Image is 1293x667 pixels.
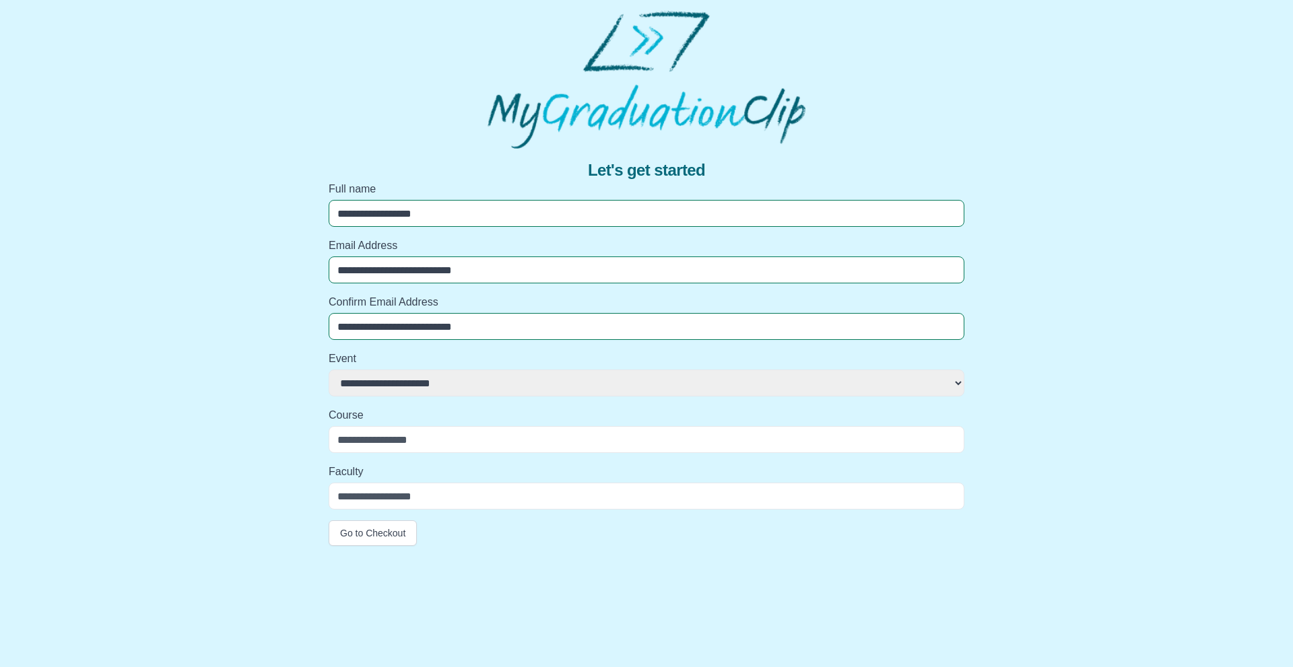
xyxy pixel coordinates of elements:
img: MyGraduationClip [488,11,805,149]
label: Confirm Email Address [329,294,964,310]
span: Let's get started [588,160,705,181]
label: Faculty [329,464,964,480]
label: Email Address [329,238,964,254]
button: Go to Checkout [329,520,417,546]
label: Full name [329,181,964,197]
label: Course [329,407,964,423]
label: Event [329,351,964,367]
